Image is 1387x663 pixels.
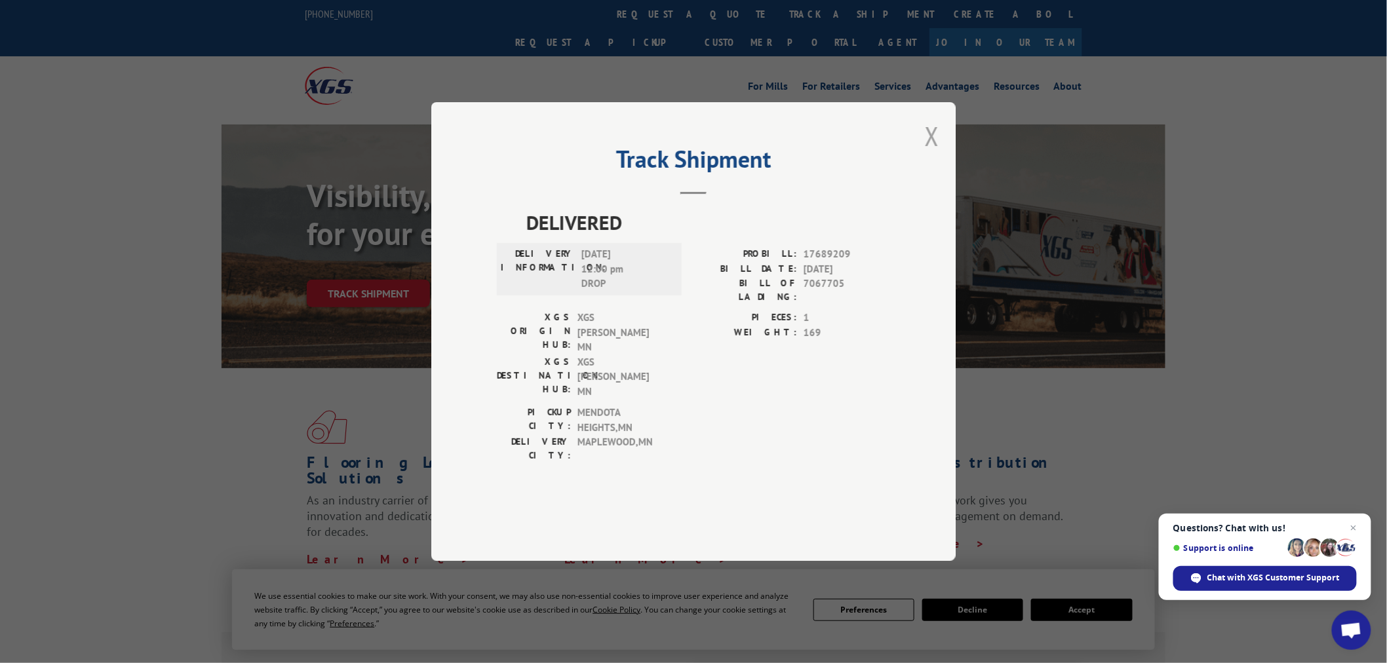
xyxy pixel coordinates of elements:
[497,406,571,435] label: PICKUP CITY:
[1173,523,1357,533] span: Questions? Chat with us!
[1332,611,1371,650] div: Open chat
[1346,520,1361,536] span: Close chat
[693,311,797,326] label: PIECES:
[804,311,890,326] span: 1
[693,262,797,277] label: BILL DATE:
[497,150,890,175] h2: Track Shipment
[1173,566,1357,591] div: Chat with XGS Customer Support
[577,311,666,355] span: XGS [PERSON_NAME] MN
[526,208,890,237] span: DELIVERED
[1173,543,1283,553] span: Support is online
[497,435,571,463] label: DELIVERY CITY:
[804,247,890,262] span: 17689209
[804,262,890,277] span: [DATE]
[925,119,939,153] button: Close modal
[693,326,797,341] label: WEIGHT:
[497,311,571,355] label: XGS ORIGIN HUB:
[581,247,670,292] span: [DATE] 12:00 pm DROP
[1207,572,1340,584] span: Chat with XGS Customer Support
[501,247,575,292] label: DELIVERY INFORMATION:
[577,355,666,400] span: XGS [PERSON_NAME] MN
[577,406,666,435] span: MENDOTA HEIGHTS , MN
[693,247,797,262] label: PROBILL:
[577,435,666,463] span: MAPLEWOOD , MN
[497,355,571,400] label: XGS DESTINATION HUB:
[693,276,797,304] label: BILL OF LADING:
[804,326,890,341] span: 169
[804,276,890,304] span: 7067705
